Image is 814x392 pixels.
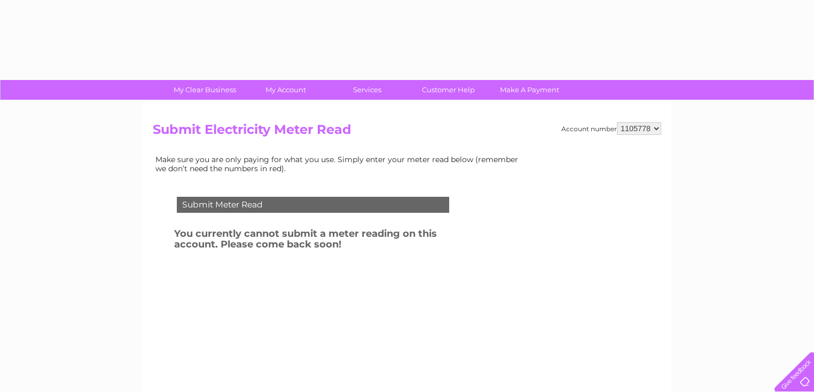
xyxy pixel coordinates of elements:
[486,80,574,100] a: Make A Payment
[561,122,661,135] div: Account number
[242,80,330,100] a: My Account
[404,80,492,100] a: Customer Help
[323,80,411,100] a: Services
[161,80,249,100] a: My Clear Business
[174,226,478,255] h3: You currently cannot submit a meter reading on this account. Please come back soon!
[153,122,661,142] h2: Submit Electricity Meter Read
[177,197,449,213] div: Submit Meter Read
[153,153,527,175] td: Make sure you are only paying for what you use. Simply enter your meter read below (remember we d...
